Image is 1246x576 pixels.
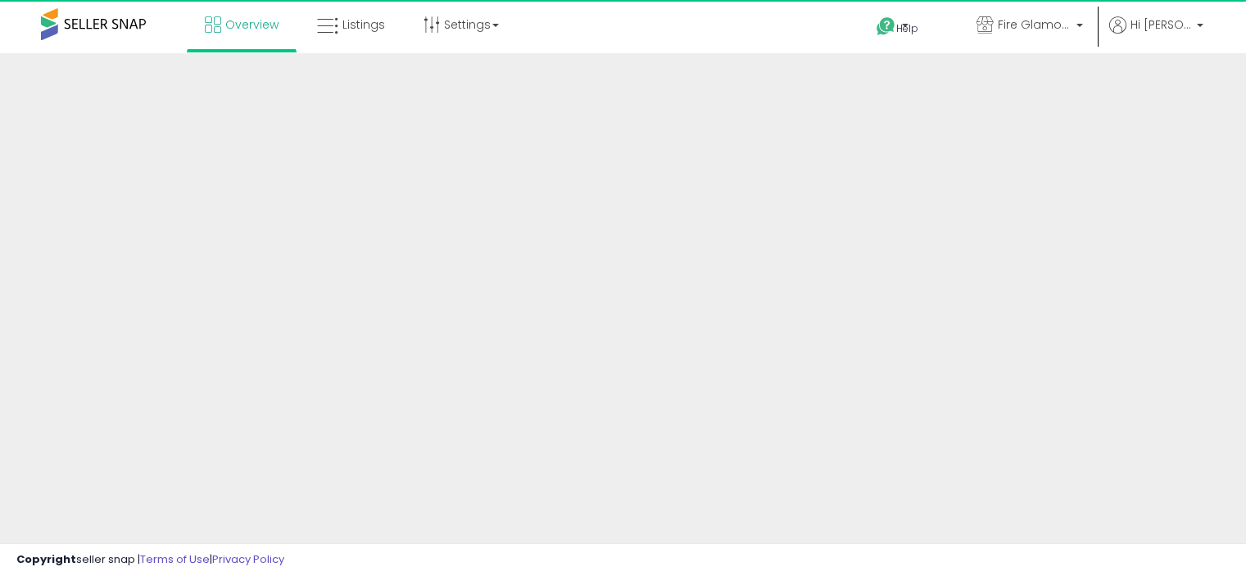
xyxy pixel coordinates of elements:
[342,16,385,33] span: Listings
[1109,16,1203,53] a: Hi [PERSON_NAME]
[1130,16,1192,33] span: Hi [PERSON_NAME]
[16,552,284,568] div: seller snap | |
[896,21,918,35] span: Help
[863,4,950,53] a: Help
[225,16,279,33] span: Overview
[876,16,896,37] i: Get Help
[16,551,76,567] strong: Copyright
[998,16,1072,33] span: Fire Glamour-[GEOGRAPHIC_DATA]
[212,551,284,567] a: Privacy Policy
[140,551,210,567] a: Terms of Use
